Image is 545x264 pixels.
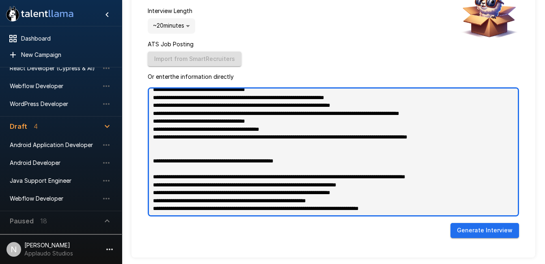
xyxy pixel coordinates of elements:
button: Generate Interview [450,223,519,238]
div: ~ 20 minutes [148,18,195,34]
p: Interview Length [148,7,195,15]
p: Or enter the information directly [148,73,519,81]
p: ATS Job Posting [148,40,241,48]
